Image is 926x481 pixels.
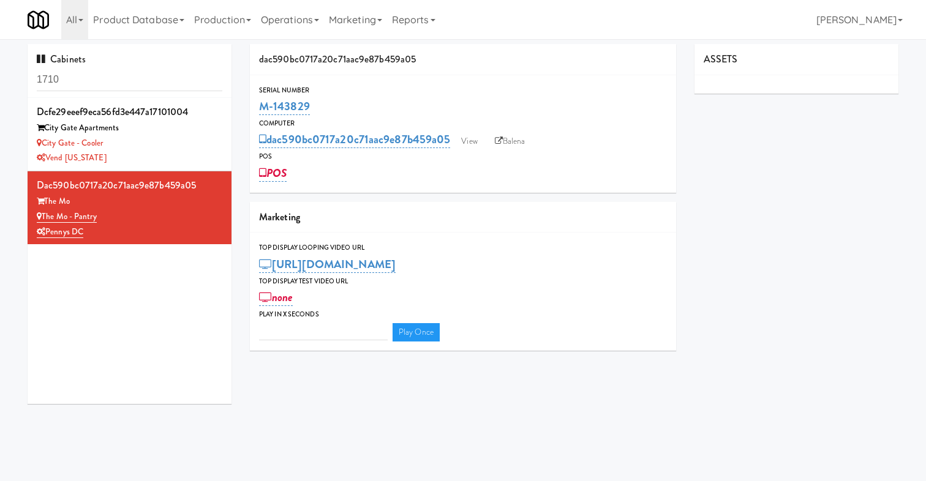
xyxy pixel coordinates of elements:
[259,308,667,321] div: Play in X seconds
[259,165,287,182] a: POS
[259,275,667,288] div: Top Display Test Video Url
[259,256,396,273] a: [URL][DOMAIN_NAME]
[37,103,222,121] div: dcfe29eeef9eca56fd3e447a17101004
[37,176,222,195] div: dac590bc0717a20c71aac9e87b459a05
[37,137,103,149] a: City Gate - Cooler
[455,132,483,151] a: View
[259,151,667,163] div: POS
[28,171,231,244] li: dac590bc0717a20c71aac9e87b459a05The Mo The Mo - PantryPennys DC
[28,98,231,171] li: dcfe29eeef9eca56fd3e447a17101004City Gate Apartments City Gate - CoolerVend [US_STATE]
[37,194,222,209] div: The Mo
[259,117,667,130] div: Computer
[259,98,310,115] a: M-143829
[37,211,97,223] a: The Mo - Pantry
[393,323,440,341] a: Play Once
[704,52,738,66] span: ASSETS
[37,52,86,66] span: Cabinets
[259,289,293,306] a: none
[259,131,450,148] a: dac590bc0717a20c71aac9e87b459a05
[37,226,83,238] a: Pennys DC
[259,242,667,254] div: Top Display Looping Video Url
[37,69,222,91] input: Search cabinets
[28,9,49,31] img: Micromart
[259,210,300,224] span: Marketing
[259,84,667,97] div: Serial Number
[250,44,676,75] div: dac590bc0717a20c71aac9e87b459a05
[37,121,222,136] div: City Gate Apartments
[489,132,532,151] a: Balena
[37,152,107,163] a: Vend [US_STATE]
